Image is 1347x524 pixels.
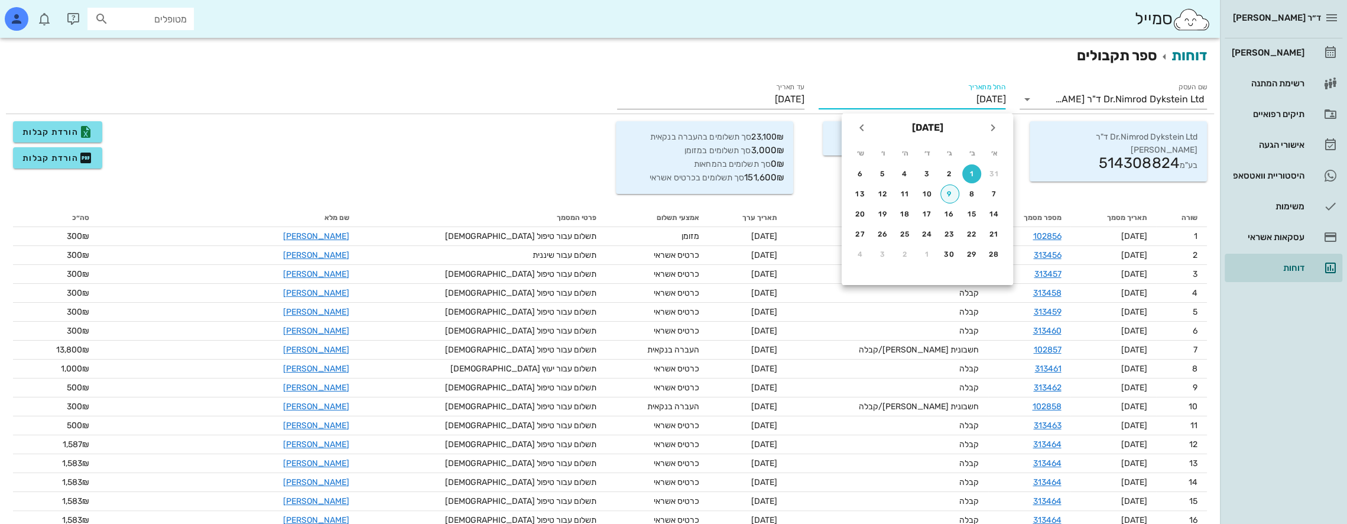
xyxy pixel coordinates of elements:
[359,379,606,397] td: תשלום עבור טיפול [DEMOGRAPHIC_DATA]
[751,250,777,260] span: [DATE]
[1193,269,1197,279] span: 3
[874,245,892,264] button: 3
[22,125,93,139] span: הורדת קבלות
[359,492,606,511] td: תשלום עבור טיפול [DEMOGRAPHIC_DATA]
[918,225,937,244] button: 24
[67,383,89,393] span: 500₪
[61,364,89,374] span: 1,000₪
[1233,12,1321,23] span: ד״ר [PERSON_NAME]
[1189,458,1197,468] span: 13
[557,214,596,222] span: פרטי המסמך
[1225,100,1342,128] a: תיקים רפואיים
[22,151,93,165] span: הורדת קבלות
[776,83,804,92] label: עד תאריך
[874,170,892,178] div: 5
[1189,496,1197,506] span: 15
[872,143,894,163] th: ו׳
[283,383,349,393] a: [PERSON_NAME]
[1032,402,1061,412] a: 102858
[959,288,979,298] span: קבלה
[283,231,349,241] a: [PERSON_NAME]
[1033,477,1061,487] a: 313464
[959,307,979,317] span: קבלה
[962,205,981,224] button: 15
[895,210,914,218] div: 18
[654,496,699,506] span: כרטיס אשראי
[895,185,914,203] button: 11
[751,132,784,142] span: 23,100₪
[985,185,1004,203] button: 7
[895,250,914,258] div: 2
[654,250,699,260] span: כרטיס אשראי
[1033,288,1061,298] a: 313458
[1229,79,1304,88] div: רשימת המתנה
[874,185,892,203] button: 12
[1229,109,1304,119] div: תיקים רפואיים
[1034,364,1061,374] a: 313461
[1171,47,1207,64] a: דוחות
[940,230,959,238] div: 23
[1225,69,1342,98] a: רשימת המתנה
[647,402,699,412] span: העברה בנקאית
[62,496,89,506] span: 1,583₪
[894,143,916,163] th: ה׳
[1033,250,1061,260] a: 313456
[1229,171,1304,180] div: היסטוריית וואטסאפ
[874,230,892,238] div: 26
[324,214,349,222] span: שם מלא
[62,458,89,468] span: 1,583₪
[751,307,777,317] span: [DATE]
[654,383,699,393] span: כרטיס אשראי
[851,250,870,258] div: 4
[1121,477,1147,487] span: [DATE]
[283,250,349,260] a: [PERSON_NAME]
[359,265,606,284] td: תשלום עבור טיפול [DEMOGRAPHIC_DATA]
[1033,345,1061,355] a: 102857
[1121,402,1147,412] span: [DATE]
[67,421,89,431] span: 500₪
[1193,250,1197,260] span: 2
[959,364,979,374] span: קבלה
[709,208,787,227] th: תאריך ערך
[1033,326,1061,336] a: 313460
[1189,477,1197,487] span: 14
[283,496,349,506] a: [PERSON_NAME]
[918,230,937,238] div: 24
[67,250,89,260] span: 300₪
[359,397,606,416] td: תשלום עבור טיפול [DEMOGRAPHIC_DATA]
[1034,269,1061,279] a: 313457
[1193,307,1197,317] span: 5
[283,477,349,487] a: [PERSON_NAME]
[982,117,1004,138] button: חודש שעבר
[851,245,870,264] button: 4
[988,208,1070,227] th: מספר מסמך
[940,164,959,183] button: 2
[13,121,102,143] button: הורדת קבלות
[751,345,777,355] span: [DATE]
[359,227,606,246] td: תשלום עבור טיפול [DEMOGRAPHIC_DATA]
[67,269,89,279] span: 300₪
[1051,94,1205,105] div: Dr.Nimrod Dykstein Ltd ד"ר [PERSON_NAME] בע"מ
[1020,90,1207,109] div: שם העסקDr.Nimrod Dykstein Ltd ד"ר [PERSON_NAME] בע"מ
[1189,402,1197,412] span: 10
[1229,140,1304,150] div: אישורי הגעה
[654,421,699,431] span: כרטיס אשראי
[895,245,914,264] button: 2
[359,473,606,492] td: תשלום עבור טיפול [DEMOGRAPHIC_DATA]
[985,170,1004,178] div: 31
[1106,214,1147,222] span: תאריך מסמך
[654,326,699,336] span: כרטיס אשראי
[681,231,699,241] span: מזומן
[1225,192,1342,221] a: משימות
[850,143,871,163] th: ש׳
[1030,121,1207,182] div: Dr.Nimrod Dykstein Ltd ד"ר [PERSON_NAME] בע"מ
[918,205,937,224] button: 17
[941,190,959,198] div: 9
[13,147,102,169] button: הורדת קבלות
[1033,421,1061,431] a: 313463
[283,345,349,355] a: [PERSON_NAME]
[283,326,349,336] a: [PERSON_NAME]
[1033,458,1061,468] a: 313464
[1121,250,1147,260] span: [DATE]
[968,83,1005,92] label: החל מתאריך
